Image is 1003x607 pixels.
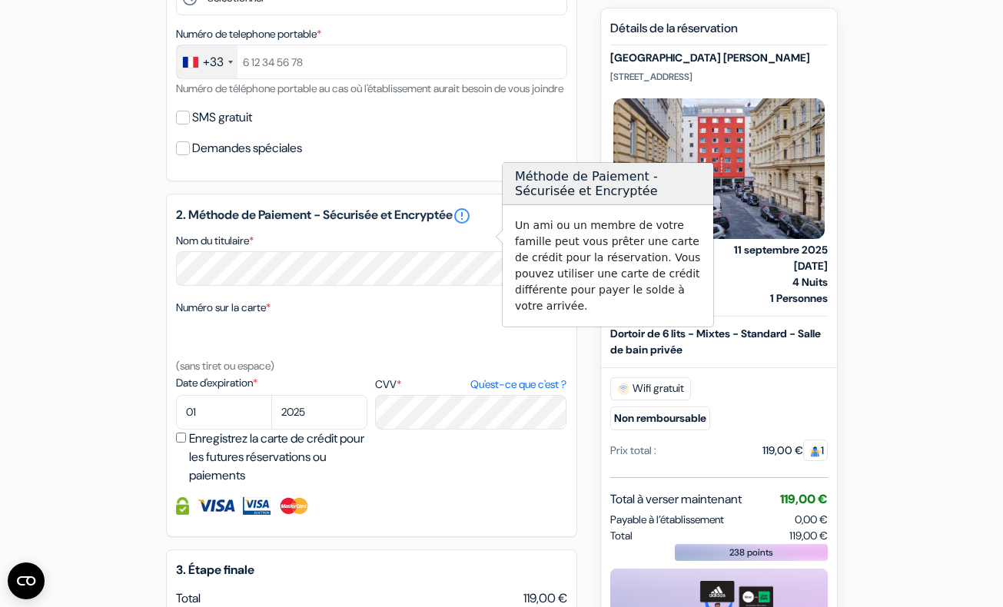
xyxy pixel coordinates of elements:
h5: [GEOGRAPHIC_DATA] [PERSON_NAME] [610,52,828,65]
strong: 4 Nuits [792,274,828,290]
a: error_outline [453,207,471,225]
div: France: +33 [177,45,237,78]
p: [STREET_ADDRESS] [610,71,828,83]
span: Total [176,590,201,606]
small: Non remboursable [610,406,710,430]
b: Dortoir de 6 lits - Mixtes - Standard - Salle de bain privée [610,327,821,357]
label: Numéro sur la carte [176,300,271,316]
div: 119,00 € [762,443,828,459]
h3: Méthode de Paiement - Sécurisée et Encryptée [503,163,713,205]
img: Information de carte de crédit entièrement encryptée et sécurisée [176,497,189,515]
span: Payable à l’établissement [610,512,724,528]
label: SMS gratuit [192,107,252,128]
h5: 2. Méthode de Paiement - Sécurisée et Encryptée [176,207,567,225]
img: free_wifi.svg [617,383,629,395]
span: Total [610,528,633,544]
h5: Détails de la réservation [610,21,828,45]
label: CVV [375,376,566,393]
span: 119,00 € [789,528,828,544]
img: Visa [197,497,235,515]
span: 0,00 € [795,512,828,526]
a: Qu'est-ce que c'est ? [470,376,566,393]
label: Demandes spéciales [192,138,302,159]
img: Visa Electron [243,497,271,515]
img: guest.svg [809,446,821,457]
label: Numéro de telephone portable [176,26,321,42]
button: Ouvrir le widget CMP [8,562,45,599]
strong: 11 septembre 2025 [734,242,828,258]
img: Master Card [278,497,310,515]
strong: 1 Personnes [770,290,828,307]
span: Total à verser maintenant [610,490,742,509]
span: Wifi gratuit [610,377,691,400]
label: Date d'expiration [176,375,367,391]
strong: [DATE] [794,258,828,274]
small: Numéro de téléphone portable au cas où l'établissement aurait besoin de vous joindre [176,81,563,95]
small: (sans tiret ou espace) [176,359,274,373]
label: Enregistrez la carte de crédit pour les futures réservations ou paiements [189,430,372,485]
input: 6 12 34 56 78 [176,45,567,79]
div: +33 [203,53,224,71]
div: Prix total : [610,443,656,459]
div: Un ami ou un membre de votre famille peut vous prêter une carte de crédit pour la réservation. Vo... [503,205,713,327]
span: 238 points [729,546,773,559]
label: Nom du titulaire [176,233,254,249]
span: 1 [803,439,828,461]
h5: 3. Étape finale [176,562,567,577]
span: 119,00 € [780,491,828,507]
